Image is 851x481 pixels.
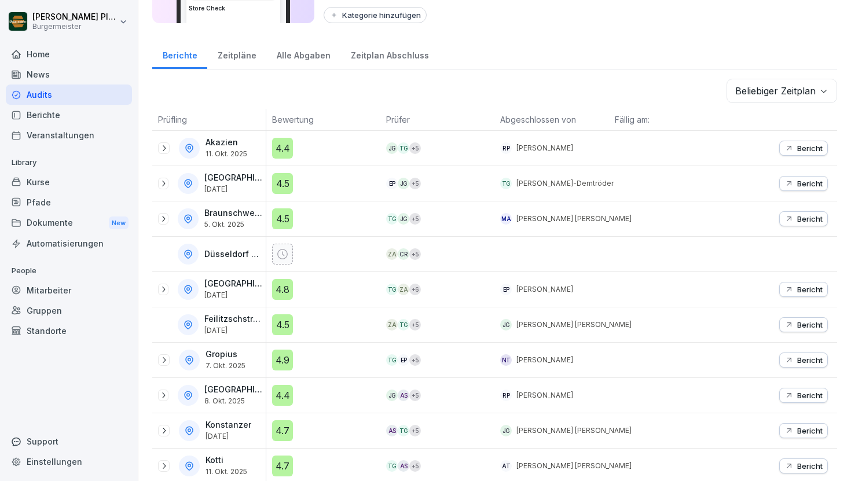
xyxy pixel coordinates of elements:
a: Alle Abgaben [266,39,340,69]
div: + 5 [409,460,421,472]
p: Library [6,153,132,172]
p: [DATE] [206,432,251,440]
p: [GEOGRAPHIC_DATA] [204,279,263,289]
div: Mitarbeiter [6,280,132,300]
a: Kurse [6,172,132,192]
th: Prüfer [380,109,494,131]
div: 4.4 [272,385,293,406]
div: TG [386,354,398,366]
div: + 5 [409,354,421,366]
div: TG [398,319,409,331]
div: 4.7 [272,420,293,441]
button: Bericht [779,282,828,297]
button: Bericht [779,141,828,156]
p: 7. Okt. 2025 [206,362,245,370]
p: Bericht [797,285,823,294]
div: JG [398,178,409,189]
div: AS [398,390,409,401]
div: + 6 [409,284,421,295]
p: Feilitzschstraße [204,314,263,324]
div: MA [500,213,512,225]
div: + 5 [409,142,421,154]
p: [GEOGRAPHIC_DATA] [204,385,263,395]
div: ZA [398,284,409,295]
div: Support [6,431,132,451]
div: TG [386,284,398,295]
div: Kategorie hinzufügen [329,10,421,20]
th: Fällig am: [609,109,723,131]
div: JG [398,213,409,225]
div: JG [386,390,398,401]
a: DokumenteNew [6,212,132,234]
p: Abgeschlossen von [500,113,603,126]
div: + 5 [409,319,421,331]
div: RP [500,142,512,154]
p: Bericht [797,355,823,365]
p: [PERSON_NAME] [516,284,573,295]
p: Bericht [797,426,823,435]
a: Veranstaltungen [6,125,132,145]
p: [DATE] [204,291,263,299]
p: [PERSON_NAME] [PERSON_NAME] [516,425,632,436]
div: TG [398,425,409,436]
div: RP [500,390,512,401]
p: Bericht [797,179,823,188]
div: EP [386,178,398,189]
p: Bericht [797,320,823,329]
a: Pfade [6,192,132,212]
p: Braunschweig Schloß [204,208,263,218]
a: Berichte [6,105,132,125]
div: AT [500,460,512,472]
p: Bericht [797,144,823,153]
p: [PERSON_NAME] Pleger [32,12,117,22]
p: 11. Okt. 2025 [206,150,247,158]
div: EP [500,284,512,295]
a: Zeitplan Abschluss [340,39,439,69]
p: Bericht [797,214,823,223]
div: Gruppen [6,300,132,321]
a: Audits [6,85,132,105]
div: + 5 [409,425,421,436]
p: Düsseldorf Am Wehrhahn [204,249,263,259]
p: [PERSON_NAME] [PERSON_NAME] [516,320,632,330]
div: 4.5 [272,173,293,194]
h3: Store Check [189,4,278,13]
div: + 5 [409,390,421,401]
p: Bewertung [272,113,375,126]
div: New [109,216,129,230]
button: Bericht [779,423,828,438]
p: People [6,262,132,280]
a: News [6,64,132,85]
div: TG [398,142,409,154]
div: TG [386,460,398,472]
div: CR [398,248,409,260]
p: Prüfling [158,113,260,126]
p: [PERSON_NAME] [516,143,573,153]
p: 5. Okt. 2025 [204,221,263,229]
a: Berichte [152,39,207,69]
button: Bericht [779,388,828,403]
div: Dokumente [6,212,132,234]
button: Bericht [779,353,828,368]
div: AS [398,460,409,472]
button: Bericht [779,317,828,332]
div: 4.5 [272,208,293,229]
div: 4.5 [272,314,293,335]
p: [DATE] [204,185,263,193]
p: [PERSON_NAME] [PERSON_NAME] [516,214,632,224]
p: [PERSON_NAME] [516,355,573,365]
a: Einstellungen [6,451,132,472]
p: Kotti [206,456,247,465]
div: JG [500,319,512,331]
div: 4.8 [272,279,293,300]
div: Home [6,44,132,64]
a: Automatisierungen [6,233,132,254]
div: 4.4 [272,138,293,159]
a: Standorte [6,321,132,341]
p: 8. Okt. 2025 [204,397,263,405]
div: EP [398,354,409,366]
